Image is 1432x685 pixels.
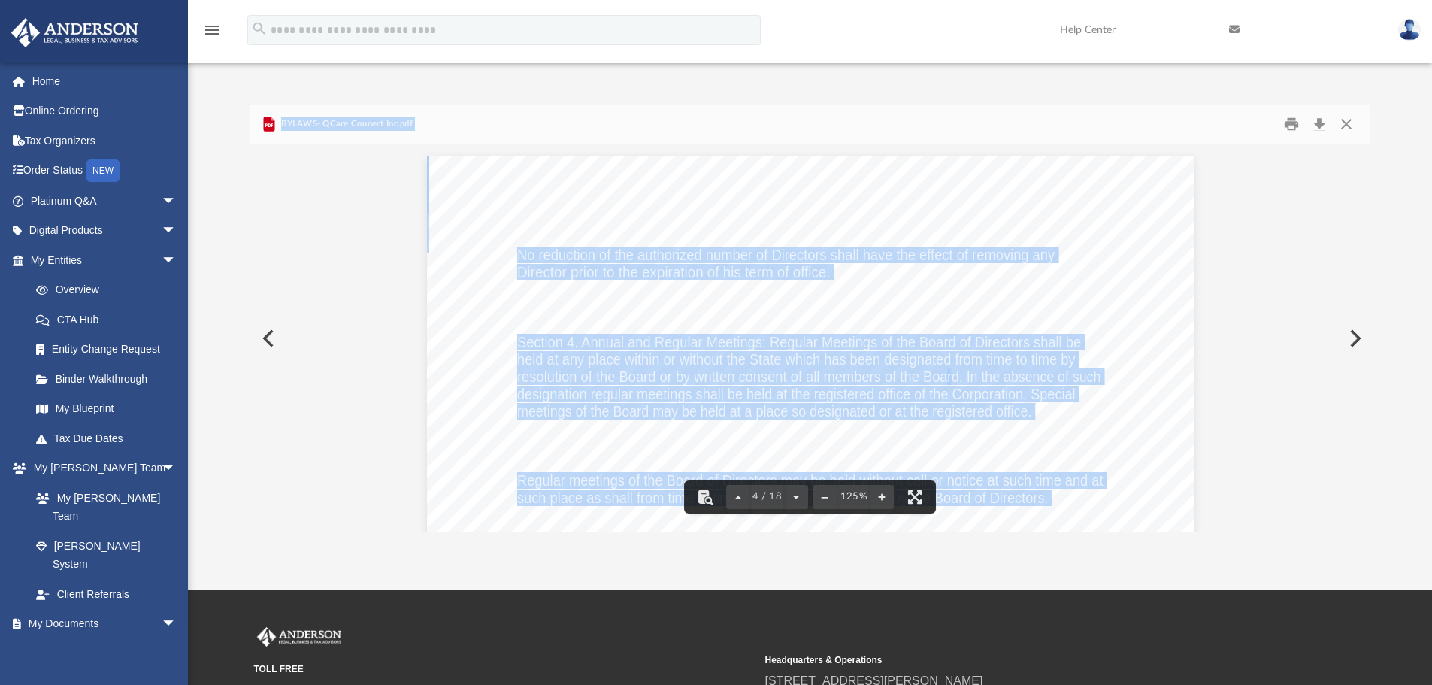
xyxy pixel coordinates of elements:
span: arrow_drop_down [162,245,192,276]
a: CTA Hub [21,305,199,335]
i: search [251,20,268,37]
a: Tax Organizers [11,126,199,156]
div: File preview [250,144,1370,532]
button: Zoom out [813,480,837,514]
a: Order StatusNEW [11,156,199,186]
div: Preview [250,105,1370,532]
button: Zoom in [870,480,894,514]
a: Home [11,66,199,96]
small: TOLL FREE [254,662,755,676]
a: [PERSON_NAME] System [21,531,192,579]
i: menu [203,21,221,39]
button: Previous page [726,480,750,514]
span: arrow_drop_down [162,453,192,484]
span: arrow_drop_down [162,216,192,247]
button: Next page [784,480,808,514]
a: Binder Walkthrough [21,364,199,394]
span: rd. In the absence of such [947,369,1100,384]
span: such place as shall from time to time be fixed and determined by the Board of Directors. [517,490,1049,505]
span: Section 4. Annual and Regular Meetings: Regular Meetings of the Board of Directors shall be [517,335,1081,350]
a: Client Referrals [21,579,192,609]
button: Toggle findbar [689,480,722,514]
a: My [PERSON_NAME] Team [21,483,184,531]
button: Enter fullscreen [898,480,931,514]
a: Entity Change Request [21,335,199,365]
span: 4 / 18 [750,492,785,502]
span: meetings of the Board may be held at a place so designated or at the registered office. [517,404,1031,419]
div: NEW [86,159,120,182]
a: menu [203,29,221,39]
span: Director prior to the expiration of his term of office. [517,265,830,280]
button: Previous File [250,317,283,359]
button: Close [1333,113,1360,136]
span: designation regular meetings shall be held at the registered office of the Corporation. Special [517,386,1076,402]
span: held at any place within or without the State which has been designated from time to time by [517,352,1075,367]
a: Digital Productsarrow_drop_down [11,216,199,246]
a: Platinum Q&Aarrow_drop_down [11,186,199,216]
button: Print [1276,113,1306,136]
a: Tax Due Dates [21,423,199,453]
button: 4 / 18 [750,480,785,514]
span: arrow_drop_down [162,609,192,640]
a: My Entitiesarrow_drop_down [11,245,199,275]
span: resolution of the Board or by written consent of all members of the Boa [517,369,948,384]
a: Online Ordering [11,96,199,126]
button: Download [1306,113,1333,136]
a: My Blueprint [21,394,192,424]
div: Current zoom level [837,492,870,502]
small: Headquarters & Operations [765,653,1266,667]
img: User Pic [1398,19,1421,41]
button: Next File [1337,317,1370,359]
a: My [PERSON_NAME] Teamarrow_drop_down [11,453,192,483]
div: Document Viewer [250,144,1370,532]
span: arrow_drop_down [162,186,192,217]
img: Anderson Advisors Platinum Portal [254,627,344,647]
span: Regular meetings of the Board of Directors may be held without call or notice at such time and at [517,473,1104,488]
span: No reduction of the authorized number of Directors shall have the effect of removing any [517,247,1055,262]
span: BYLAWS- QCare Connect Inc.pdf [278,117,413,131]
a: My Documentsarrow_drop_down [11,609,192,639]
img: Anderson Advisors Platinum Portal [7,18,143,47]
a: Overview [21,275,199,305]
